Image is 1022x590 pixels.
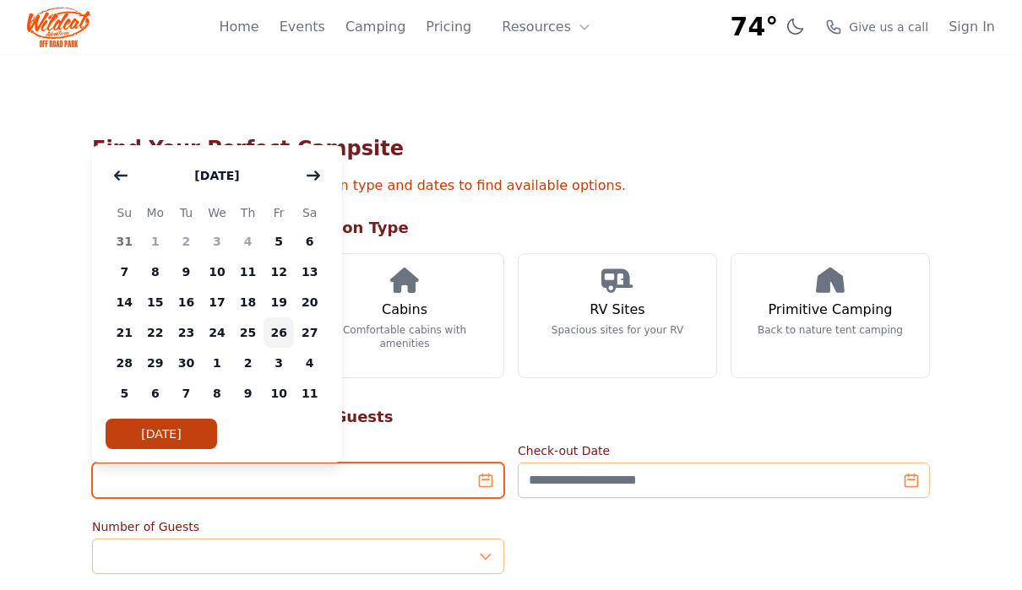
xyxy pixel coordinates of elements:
p: Spacious sites for your RV [552,323,683,337]
span: 8 [202,378,233,409]
span: 13 [294,257,325,287]
button: [DATE] [177,159,256,192]
p: Back to nature tent camping [758,323,903,337]
label: Check-out Date [518,442,930,459]
span: 9 [232,378,264,409]
p: Select your preferred accommodation type and dates to find available options. [92,176,930,196]
span: Sa [294,203,325,223]
h2: Step 1: Choose Accommodation Type [92,216,930,240]
span: 2 [171,226,202,257]
span: 21 [109,317,140,348]
span: 24 [202,317,233,348]
span: 19 [264,287,295,317]
span: 15 [140,287,171,317]
span: Mo [140,203,171,223]
a: Home [219,17,258,37]
img: Wildcat Logo [27,7,90,47]
span: 74° [731,12,779,42]
span: 25 [232,317,264,348]
span: 11 [294,378,325,409]
span: 4 [294,348,325,378]
button: [DATE] [106,419,217,449]
span: 6 [294,226,325,257]
span: 5 [264,226,295,257]
span: Su [109,203,140,223]
span: Give us a call [849,19,928,35]
a: RV Sites Spacious sites for your RV [518,253,717,378]
span: Fr [264,203,295,223]
h3: Primitive Camping [769,300,893,320]
span: We [202,203,233,223]
span: 22 [140,317,171,348]
a: Cabins Comfortable cabins with amenities [305,253,504,378]
span: 20 [294,287,325,317]
span: 3 [202,226,233,257]
span: 14 [109,287,140,317]
span: 16 [171,287,202,317]
a: Primitive Camping Back to nature tent camping [731,253,930,378]
span: 1 [140,226,171,257]
span: 7 [109,257,140,287]
a: Give us a call [825,19,928,35]
h3: Cabins [382,300,427,320]
span: 17 [202,287,233,317]
span: 28 [109,348,140,378]
span: Tu [171,203,202,223]
span: 23 [171,317,202,348]
p: Comfortable cabins with amenities [319,323,490,350]
button: Resources [492,10,601,44]
span: 1 [202,348,233,378]
span: 31 [109,226,140,257]
a: Camping [345,17,405,37]
a: Pricing [426,17,471,37]
h1: Find Your Perfect Campsite [92,135,930,162]
span: 27 [294,317,325,348]
span: 7 [171,378,202,409]
span: 29 [140,348,171,378]
h3: RV Sites [590,300,644,320]
a: Events [280,17,325,37]
label: Number of Guests [92,518,504,535]
span: 9 [171,257,202,287]
span: 30 [171,348,202,378]
h2: Step 2: Select Your Dates & Guests [92,405,930,429]
span: 8 [140,257,171,287]
span: 12 [264,257,295,287]
span: Th [232,203,264,223]
a: Sign In [949,17,995,37]
span: 10 [202,257,233,287]
span: 2 [232,348,264,378]
span: 11 [232,257,264,287]
span: 26 [264,317,295,348]
span: 6 [140,378,171,409]
span: 18 [232,287,264,317]
span: 10 [264,378,295,409]
span: 4 [232,226,264,257]
span: 3 [264,348,295,378]
span: 5 [109,378,140,409]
